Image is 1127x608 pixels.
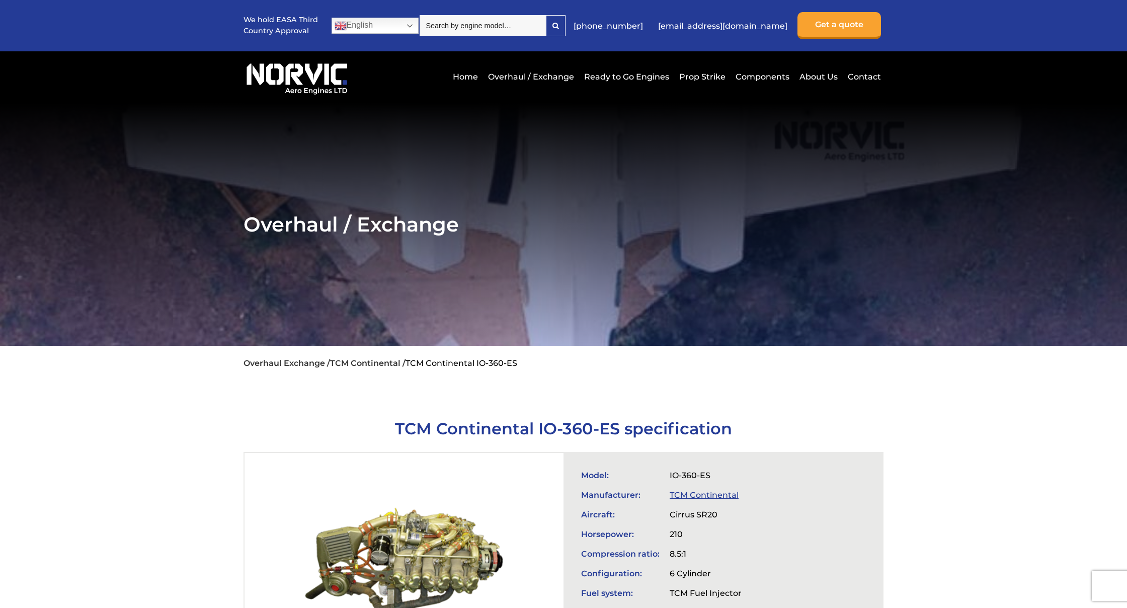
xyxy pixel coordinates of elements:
[670,490,739,500] a: TCM Continental
[576,583,665,603] td: Fuel system:
[665,505,747,524] td: Cirrus SR20
[244,212,884,237] h2: Overhaul / Exchange
[576,466,665,485] td: Model:
[406,358,517,368] li: TCM Continental IO-360-ES
[450,64,480,89] a: Home
[845,64,881,89] a: Contact
[797,12,881,39] a: Get a quote
[576,524,665,544] td: Horsepower:
[665,583,747,603] td: TCM Fuel Injector
[244,59,350,95] img: Norvic Aero Engines logo
[569,14,648,38] a: [PHONE_NUMBER]
[797,64,840,89] a: About Us
[420,15,546,36] input: Search by engine model…
[244,15,319,36] p: We hold EASA Third Country Approval
[576,485,665,505] td: Manufacturer:
[665,544,747,564] td: 8.5:1
[653,14,792,38] a: [EMAIL_ADDRESS][DOMAIN_NAME]
[665,466,747,485] td: IO-360-ES
[332,18,419,34] a: English
[582,64,672,89] a: Ready to Go Engines
[677,64,728,89] a: Prop Strike
[576,505,665,524] td: Aircraft:
[330,358,406,368] a: TCM Continental /
[244,358,330,368] a: Overhaul Exchange /
[335,20,347,32] img: en
[244,419,884,438] h1: TCM Continental IO-360-ES specification
[665,524,747,544] td: 210
[733,64,792,89] a: Components
[576,544,665,564] td: Compression ratio:
[665,564,747,583] td: 6 Cylinder
[576,564,665,583] td: Configuration:
[486,64,577,89] a: Overhaul / Exchange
